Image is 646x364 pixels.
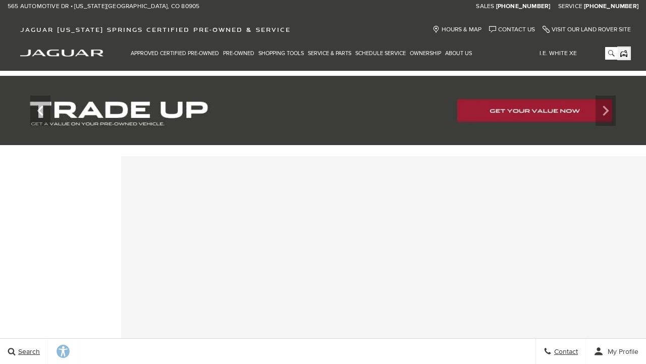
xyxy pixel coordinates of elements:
[20,50,103,57] img: Jaguar
[586,339,646,364] button: user-profile-menu
[8,3,199,11] a: 565 Automotive Dr • [US_STATE][GEOGRAPHIC_DATA], CO 80905
[543,26,631,33] a: Visit Our Land Rover Site
[408,44,443,62] a: Ownership
[129,44,221,62] a: Approved Certified Pre-Owned
[256,44,306,62] a: Shopping Tools
[15,26,296,33] a: Jaguar [US_STATE] Springs Certified Pre-Owned & Service
[489,26,535,33] a: Contact Us
[532,47,617,60] input: i.e. White XE
[20,48,103,57] a: jaguar
[221,44,256,62] a: Pre-Owned
[496,3,551,11] a: [PHONE_NUMBER]
[433,26,481,33] a: Hours & Map
[552,347,578,356] span: Contact
[353,44,408,62] a: Schedule Service
[443,44,474,62] a: About Us
[20,26,291,33] span: Jaguar [US_STATE] Springs Certified Pre-Owned & Service
[604,347,638,356] span: My Profile
[129,44,474,62] nav: Main Navigation
[584,3,638,11] a: [PHONE_NUMBER]
[558,3,582,10] span: Service
[16,347,40,356] span: Search
[306,44,353,62] a: Service & Parts
[476,3,494,10] span: Sales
